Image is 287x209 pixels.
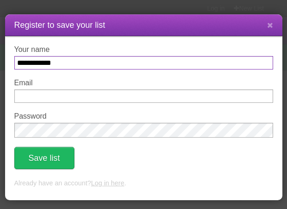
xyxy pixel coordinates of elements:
label: Your name [14,45,273,54]
button: Save list [14,147,74,169]
h1: Register to save your list [14,19,273,32]
p: Already have an account? . [14,178,273,189]
label: Email [14,79,273,87]
label: Password [14,112,273,120]
a: Log in here [91,179,124,187]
